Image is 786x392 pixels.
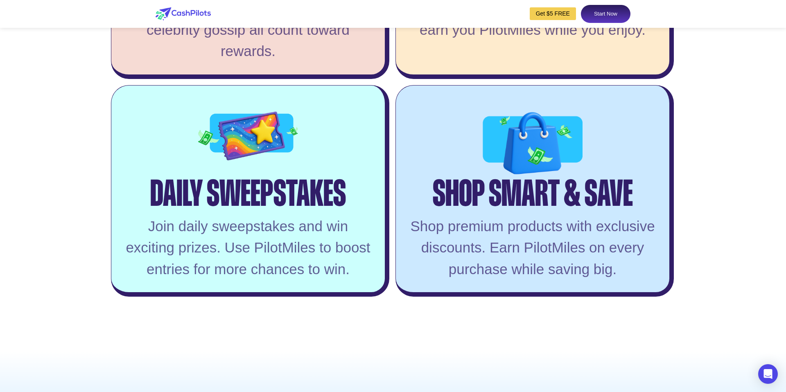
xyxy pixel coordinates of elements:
img: logo [156,7,211,20]
div: Shop premium products with exclusive discounts. Earn PilotMiles on every purchase while saving big. [408,216,657,280]
div: Open Intercom Messenger [758,364,778,384]
div: Shop Smart & Save [433,165,633,204]
a: Get $5 FREE [530,7,576,20]
div: Daily Sweepstakes [150,165,346,204]
img: offer [483,98,582,195]
a: Start Now [581,5,630,23]
div: Join daily sweepstakes and win exciting prizes. Use PilotMiles to boost entries for more chances ... [124,216,373,280]
img: offer [198,98,298,179]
